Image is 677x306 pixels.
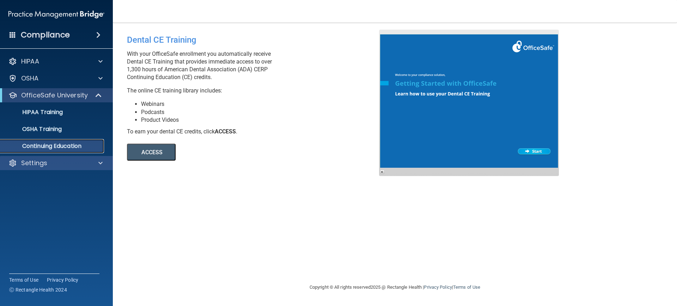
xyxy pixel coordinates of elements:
p: HIPAA Training [5,109,63,116]
p: With your OfficeSafe enrollment you automatically receive Dental CE Training that provides immedi... [127,50,384,81]
span: Ⓒ Rectangle Health 2024 [9,286,67,293]
p: OfficeSafe University [21,91,88,100]
li: Product Videos [141,116,384,124]
p: OSHA Training [5,126,62,133]
p: Settings [21,159,47,167]
a: ACCESS [127,150,320,155]
a: OSHA [8,74,103,83]
a: Terms of Use [453,284,480,290]
a: HIPAA [8,57,103,66]
img: PMB logo [8,7,104,22]
p: Continuing Education [5,143,101,150]
div: Copyright © All rights reserved 2025 @ Rectangle Health | | [266,276,524,299]
a: Terms of Use [9,276,38,283]
p: The online CE training library includes: [127,87,384,95]
button: ACCESS [127,144,176,161]
a: Privacy Policy [424,284,452,290]
div: Dental CE Training [127,30,384,50]
p: OSHA [21,74,39,83]
a: OfficeSafe University [8,91,102,100]
li: Podcasts [141,108,384,116]
a: Privacy Policy [47,276,79,283]
li: Webinars [141,100,384,108]
p: HIPAA [21,57,39,66]
h4: Compliance [21,30,70,40]
a: Settings [8,159,103,167]
iframe: Drift Widget Chat Controller [555,256,669,284]
b: ACCESS [215,128,236,135]
div: To earn your dental CE credits, click . [127,128,384,136]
